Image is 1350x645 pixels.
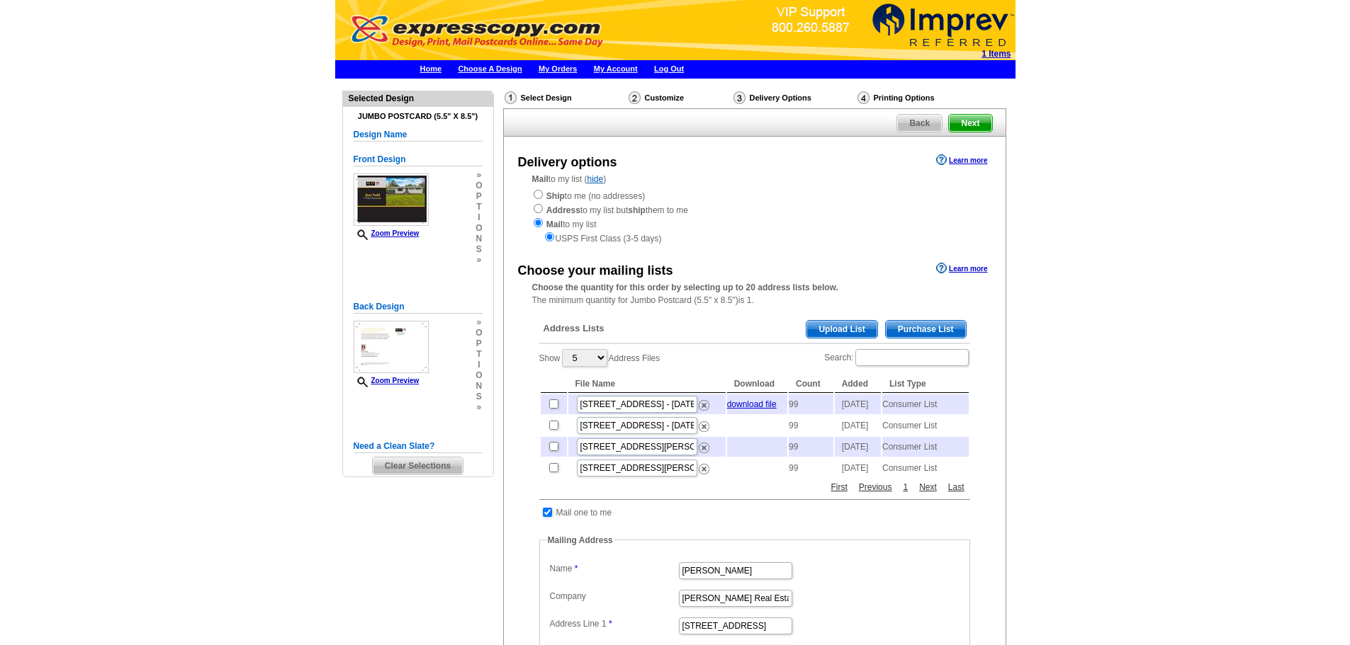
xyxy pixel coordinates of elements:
h4: Jumbo Postcard (5.5" x 8.5") [354,112,483,121]
strong: Mail [546,219,563,229]
img: delete.png [699,464,709,474]
td: 99 [789,416,833,435]
strong: Ship [546,191,565,201]
a: Learn more [936,154,987,166]
a: Log Out [654,64,684,73]
img: delete.png [699,443,709,453]
td: [DATE] [835,394,881,414]
span: » [476,255,482,266]
h5: Design Name [354,128,483,142]
div: Delivery Options [732,91,856,108]
span: Clear Selections [373,457,463,474]
th: File Name [568,375,726,393]
select: ShowAddress Files [562,349,607,367]
span: n [476,381,482,392]
div: The minimum quantity for Jumbo Postcard (5.5" x 8.5")is 1. [504,281,1006,307]
div: Delivery options [518,153,617,172]
th: List Type [882,375,969,393]
strong: ship [628,205,646,215]
div: Customize [627,91,732,105]
div: Printing Options [856,91,982,105]
img: Delivery Options [733,91,746,104]
span: Back [897,115,942,132]
span: s [476,244,482,255]
a: download file [727,399,777,409]
img: delete.png [699,421,709,432]
div: Select Design [503,91,627,108]
span: » [476,317,482,328]
span: o [476,181,482,191]
span: o [476,328,482,338]
td: Consumer List [882,458,969,478]
label: Search: [824,348,969,367]
a: Zoom Preview [354,229,420,237]
td: Mail one to me [556,506,613,520]
span: Purchase List [886,321,966,338]
td: Consumer List [882,437,969,457]
span: i [476,212,482,223]
a: Next [916,481,940,493]
td: Consumer List [882,416,969,435]
span: o [476,370,482,381]
a: My Account [594,64,638,73]
a: My Orders [539,64,577,73]
div: Selected Design [343,91,493,105]
a: Choose A Design [458,64,522,73]
img: Printing Options & Summary [857,91,870,104]
h5: Back Design [354,300,483,314]
td: 99 [789,394,833,414]
a: Remove this list [699,418,709,428]
span: t [476,349,482,360]
img: Customize [629,91,641,104]
div: to me (no addresses) to my list but them to me to my list [532,188,977,245]
label: Show Address Files [539,348,660,368]
span: Address Lists [544,322,604,335]
span: n [476,234,482,244]
a: Last [945,481,968,493]
label: Company [550,590,677,603]
strong: Choose the quantity for this order by selecting up to 20 address lists below. [532,282,838,292]
span: p [476,338,482,349]
th: Added [835,375,881,393]
img: delete.png [699,400,709,411]
a: Remove this list [699,461,709,471]
span: s [476,392,482,402]
input: Search: [855,349,969,366]
a: Remove this list [699,440,709,450]
a: Back [896,114,943,132]
h5: Front Design [354,153,483,166]
span: Upload List [806,321,877,338]
img: small-thumb.jpg [354,173,429,226]
span: » [476,170,482,181]
span: t [476,202,482,212]
label: Address Line 1 [550,617,677,630]
a: Learn more [936,263,987,274]
span: i [476,360,482,370]
h5: Need a Clean Slate? [354,440,483,453]
th: Download [727,375,787,393]
strong: Mail [532,174,549,184]
strong: 1 Items [981,49,1011,59]
label: Name [550,562,677,575]
a: Remove this list [699,397,709,407]
a: Previous [855,481,896,493]
td: [DATE] [835,458,881,478]
div: Choose your mailing lists [518,261,673,280]
a: hide [587,174,604,184]
td: 99 [789,437,833,457]
a: Zoom Preview [354,377,420,384]
td: 99 [789,458,833,478]
a: Home [420,64,442,73]
span: o [476,223,482,234]
th: Count [789,375,833,393]
div: to my list ( ) [504,173,1006,245]
img: Select Design [505,91,517,104]
img: small-thumb.jpg [354,321,429,373]
a: First [827,481,850,493]
td: [DATE] [835,416,881,435]
td: [DATE] [835,437,881,457]
div: USPS First Class (3-5 days) [532,231,977,245]
td: Consumer List [882,394,969,414]
span: p [476,191,482,202]
span: Next [949,115,991,132]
